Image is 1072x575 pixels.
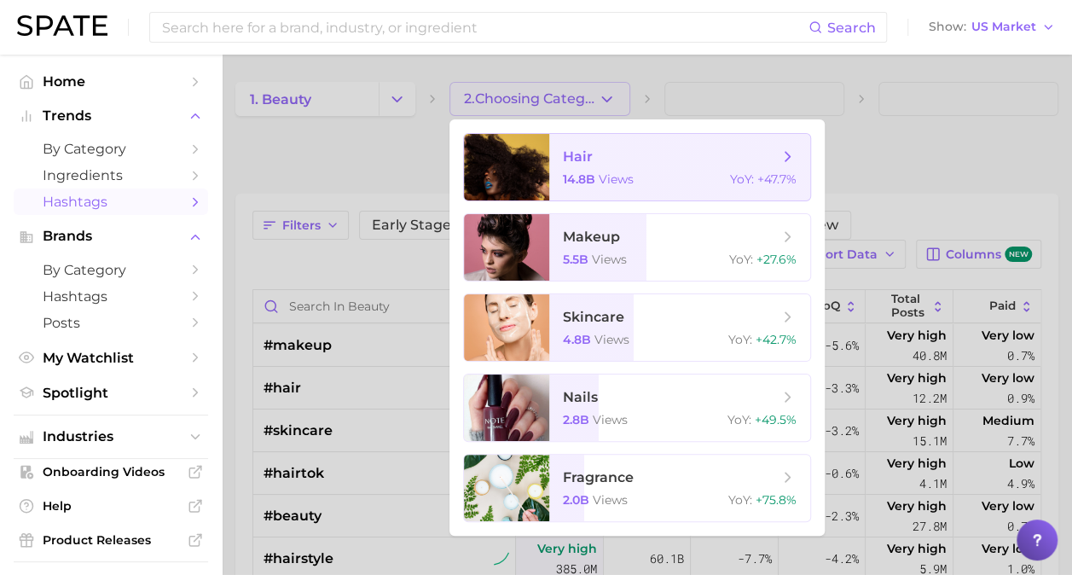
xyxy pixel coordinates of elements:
span: YoY : [730,171,754,187]
span: views [594,332,629,347]
span: Trends [43,108,179,124]
span: My Watchlist [43,350,179,366]
span: Onboarding Videos [43,464,179,479]
span: Help [43,498,179,514]
span: hair [563,148,593,165]
ul: 2.Choosing Category [449,119,825,536]
button: Trends [14,103,208,129]
span: nails [563,389,598,405]
span: 2.8b [563,412,589,427]
span: skincare [563,309,624,325]
a: by Category [14,136,208,162]
span: +49.5% [755,412,797,427]
span: views [592,252,627,267]
span: 4.8b [563,332,591,347]
span: +27.6% [756,252,797,267]
button: ShowUS Market [924,16,1059,38]
span: Home [43,73,179,90]
span: fragrance [563,469,634,485]
button: Brands [14,224,208,249]
a: Ingredients [14,162,208,189]
span: +75.8% [756,492,797,508]
span: 2.0b [563,492,589,508]
span: Product Releases [43,532,179,548]
a: Onboarding Videos [14,459,208,485]
input: Search here for a brand, industry, or ingredient [160,13,808,42]
span: Industries [43,429,179,444]
span: by Category [43,262,179,278]
a: by Category [14,257,208,283]
a: My Watchlist [14,345,208,371]
span: views [599,171,634,187]
span: 14.8b [563,171,595,187]
span: +42.7% [756,332,797,347]
button: Industries [14,424,208,450]
a: Spotlight [14,380,208,406]
span: makeup [563,229,620,245]
a: Posts [14,310,208,336]
a: Product Releases [14,527,208,553]
span: US Market [971,22,1036,32]
span: views [593,412,628,427]
span: Hashtags [43,288,179,305]
span: Show [929,22,966,32]
span: views [593,492,628,508]
span: +47.7% [757,171,797,187]
span: 5.5b [563,252,588,267]
img: SPATE [17,15,107,36]
span: YoY : [728,492,752,508]
a: Hashtags [14,283,208,310]
span: YoY : [728,332,752,347]
span: by Category [43,141,179,157]
span: Search [827,20,876,36]
a: Home [14,68,208,95]
span: YoY : [727,412,751,427]
span: Ingredients [43,167,179,183]
a: Help [14,493,208,519]
span: Brands [43,229,179,244]
span: Spotlight [43,385,179,401]
span: YoY : [729,252,753,267]
span: Posts [43,315,179,331]
a: Hashtags [14,189,208,215]
span: Hashtags [43,194,179,210]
